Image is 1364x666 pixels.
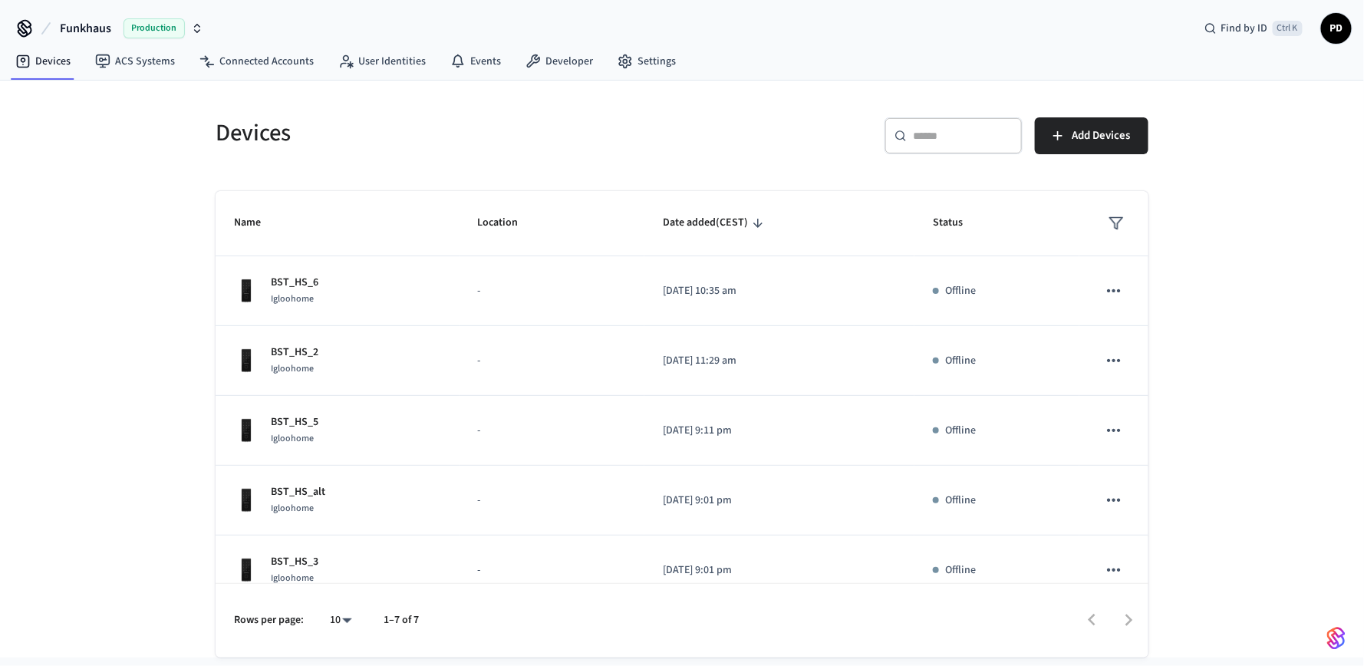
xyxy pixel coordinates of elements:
p: Offline [945,562,976,579]
span: Name [234,211,281,235]
span: Funkhaus [60,19,111,38]
span: Igloohome [271,502,314,515]
span: Ctrl K [1273,21,1303,36]
span: Date added(CEST) [663,211,768,235]
p: [DATE] 11:29 am [663,353,896,369]
a: Settings [605,48,688,75]
p: BST_HS_5 [271,414,318,430]
img: igloohome_deadbolt_2e [234,488,259,513]
span: Add Devices [1072,126,1130,146]
span: Igloohome [271,572,314,585]
img: igloohome_deadbolt_2e [234,348,259,373]
img: igloohome_deadbolt_2e [234,279,259,303]
p: Offline [945,283,976,299]
button: PD [1321,13,1352,44]
p: [DATE] 9:01 pm [663,562,896,579]
span: Status [933,211,983,235]
p: - [478,283,627,299]
a: Events [438,48,513,75]
a: Developer [513,48,605,75]
p: [DATE] 10:35 am [663,283,896,299]
img: SeamLogoGradient.69752ec5.svg [1327,626,1346,651]
div: Find by IDCtrl K [1192,15,1315,42]
span: Location [478,211,539,235]
p: BST_HS_3 [271,554,318,570]
p: BST_HS_2 [271,345,318,361]
div: 10 [322,609,359,631]
span: Igloohome [271,362,314,375]
p: [DATE] 9:01 pm [663,493,896,509]
p: - [478,423,627,439]
span: Find by ID [1221,21,1268,36]
p: BST_HS_6 [271,275,318,291]
a: Devices [3,48,83,75]
span: PD [1323,15,1350,42]
p: 1–7 of 7 [384,612,419,628]
p: BST_HS_alt [271,484,325,500]
a: Connected Accounts [187,48,326,75]
p: [DATE] 9:11 pm [663,423,896,439]
h5: Devices [216,117,673,149]
p: - [478,353,627,369]
p: Offline [945,423,976,439]
p: Offline [945,493,976,509]
p: Rows per page: [234,612,304,628]
img: igloohome_deadbolt_2e [234,558,259,582]
a: User Identities [326,48,438,75]
button: Add Devices [1035,117,1148,154]
a: ACS Systems [83,48,187,75]
span: Igloohome [271,432,314,445]
span: Production [124,18,185,38]
p: - [478,562,627,579]
p: - [478,493,627,509]
p: Offline [945,353,976,369]
img: igloohome_deadbolt_2e [234,418,259,443]
span: Igloohome [271,292,314,305]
